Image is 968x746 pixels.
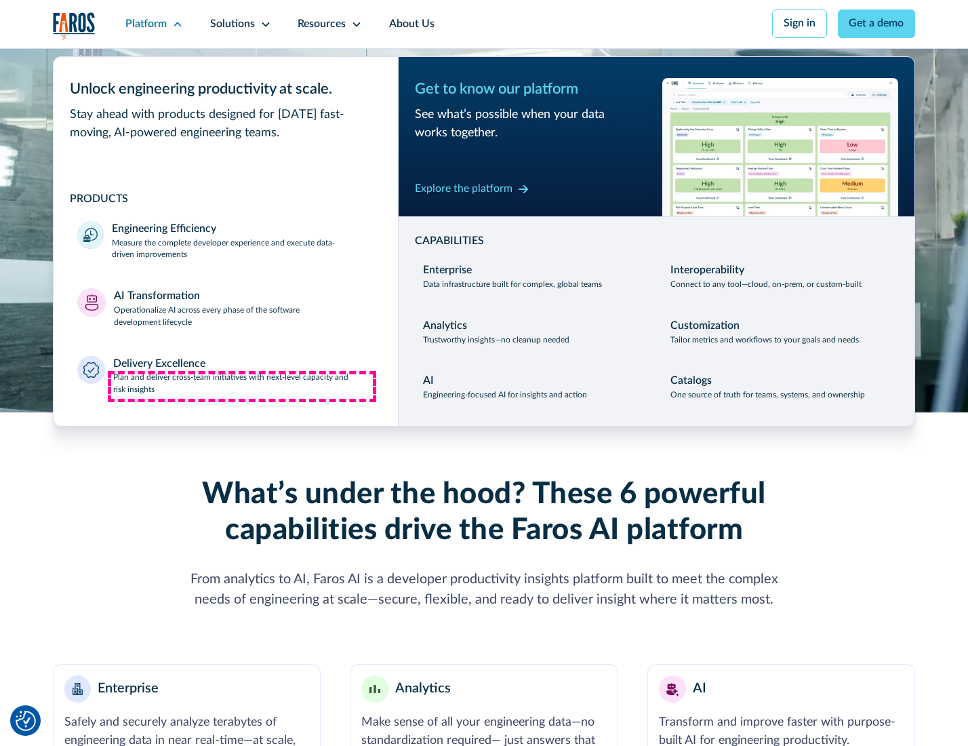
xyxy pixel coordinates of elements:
[298,16,346,33] div: Resources
[174,477,794,548] h2: What’s under the hood? These 6 powerful capabilities drive the Faros AI platform
[415,233,899,250] div: CAPABILITIES
[670,318,740,334] div: Customization
[415,310,651,355] a: AnalyticsTrustworthy insights—no cleanup needed
[670,334,859,347] p: Tailor metrics and workflows to your goals and needs
[53,48,916,427] nav: Platform
[395,679,451,699] div: Analytics
[415,254,651,299] a: EnterpriseData infrastructure built for complex, global teams
[70,213,382,270] a: Engineering EfficiencyMeasure the complete developer experience and execute data-driven improvements
[670,279,862,291] p: Connect to any tool—cloud, on-prem, or custom-built
[662,310,899,355] a: CustomizationTailor metrics and workflows to your goals and needs
[53,12,96,40] a: home
[415,366,651,410] a: AIEngineering-focused AI for insights and action
[423,389,587,401] p: Engineering-focused AI for insights and action
[70,348,382,405] a: Delivery ExcellencePlan and deliver cross-team initiatives with next-level capacity and risk insi...
[114,305,374,329] p: Operationalize AI across every phase of the software development lifecycle
[73,683,83,695] img: Enterprise building blocks or structure icon
[114,288,200,305] div: AI Transformation
[113,356,205,372] div: Delivery Excellence
[670,262,744,279] div: Interoperability
[112,221,216,237] div: Engineering Efficiency
[693,679,706,699] div: AI
[70,106,382,142] div: Stay ahead with products designed for [DATE] fast-moving, AI-powered engineering teams.
[423,334,569,347] p: Trustworthy insights—no cleanup needed
[98,679,159,699] div: Enterprise
[662,254,899,299] a: InteroperabilityConnect to any tool—cloud, on-prem, or custom-built
[174,570,794,610] div: From analytics to AI, Faros AI is a developer productivity insights platform built to meet the co...
[113,372,374,396] p: Plan and deliver cross-team initiatives with next-level capacity and risk insights
[662,78,899,216] img: Workflow productivity trends heatmap chart
[415,106,651,142] div: See what’s possible when your data works together.
[415,178,529,200] a: Explore the platform
[16,711,36,731] button: Cookie Settings
[16,711,36,731] img: Revisit consent button
[772,9,827,38] a: Sign in
[210,16,255,33] div: Solutions
[662,366,899,410] a: CatalogsOne source of truth for teams, systems, and ownership
[70,78,382,100] div: Unlock engineering productivity at scale.
[670,389,865,401] p: One source of truth for teams, systems, and ownership
[423,373,434,389] div: AI
[53,12,96,40] img: Logo of the analytics and reporting company Faros.
[70,280,382,337] a: AI TransformationOperationalize AI across every phase of the software development lifecycle
[70,191,382,208] div: PRODUCTS
[369,685,380,694] img: Minimalist bar chart analytics icon
[670,373,712,389] div: Catalogs
[423,318,467,334] div: Analytics
[125,16,167,33] div: Platform
[423,262,472,279] div: Enterprise
[838,9,916,38] a: Get a demo
[112,237,374,262] p: Measure the complete developer experience and execute data-driven improvements
[415,78,651,100] div: Get to know our platform
[423,279,602,291] p: Data infrastructure built for complex, global teams
[662,678,683,699] img: AI robot or assistant icon
[415,181,512,197] div: Explore the platform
